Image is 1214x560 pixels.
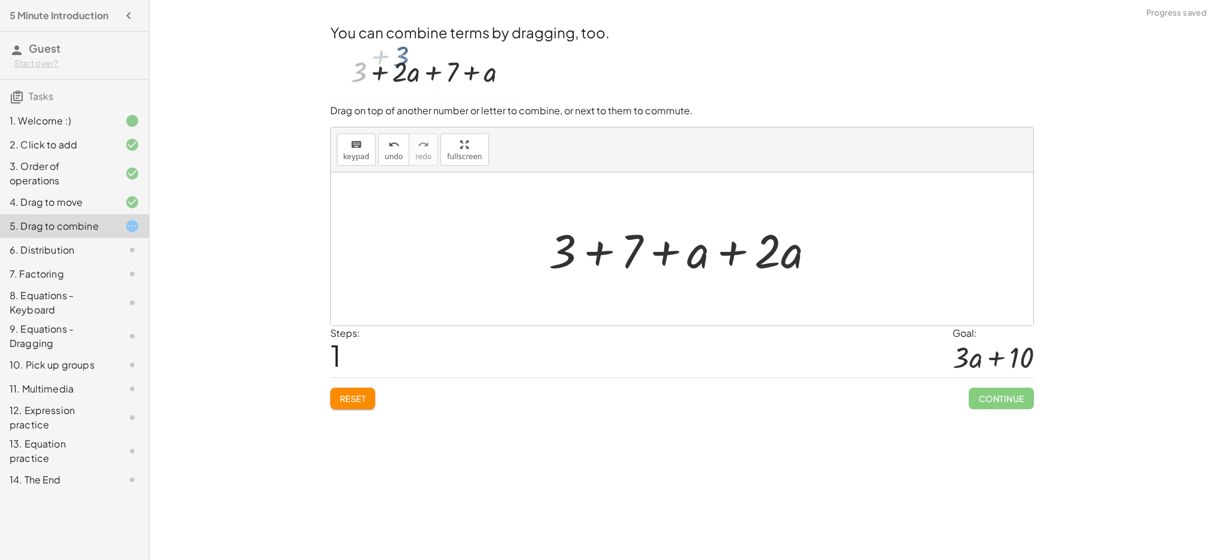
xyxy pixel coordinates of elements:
button: Reset [330,388,376,409]
div: 12. Expression practice [10,403,106,432]
h4: 5 Minute Introduction [10,8,108,23]
span: redo [415,153,431,161]
div: 11. Multimedia [10,382,106,396]
p: Drag on top of another number or letter to combine, or next to them to commute. [330,104,1034,118]
span: undo [385,153,403,161]
div: 6. Distribution [10,243,106,257]
div: Goal: [953,326,1033,340]
i: Task not started. [125,243,139,257]
i: Task not started. [125,473,139,487]
i: Task not started. [125,444,139,458]
div: 1. Welcome :) [10,114,106,128]
div: 8. Equations - Keyboard [10,288,106,317]
span: keypad [343,153,370,161]
button: redoredo [409,133,438,166]
label: Steps: [330,327,360,339]
h2: You can combine terms by dragging, too. [330,22,1034,42]
span: fullscreen [447,153,482,161]
i: Task not started. [125,358,139,372]
i: Task finished. [125,114,139,128]
span: Reset [340,393,366,404]
i: Task started. [125,219,139,233]
div: 10. Pick up groups [10,358,106,372]
span: Tasks [29,90,53,102]
div: 9. Equations - Dragging [10,322,106,351]
i: Task not started. [125,410,139,425]
img: 2732cd314113cae88e86a0da4ff5faf75a6c1d0334688b807fde28073a48b3bd.webp [330,42,518,101]
div: 13. Equation practice [10,437,106,465]
span: Progress saved [1146,7,1207,19]
i: Task finished and correct. [125,195,139,209]
i: Task not started. [125,296,139,310]
i: Task finished and correct. [125,166,139,181]
i: Task finished and correct. [125,138,139,152]
div: 3. Order of operations [10,159,106,188]
div: 2. Click to add [10,138,106,152]
div: 7. Factoring [10,267,106,281]
div: 14. The End [10,473,106,487]
i: redo [418,138,429,152]
i: Task not started. [125,267,139,281]
div: 4. Drag to move [10,195,106,209]
i: Task not started. [125,329,139,343]
div: 5. Drag to combine [10,219,106,233]
i: Task not started. [125,382,139,396]
i: undo [388,138,400,152]
button: undoundo [378,133,409,166]
button: fullscreen [440,133,488,166]
span: Guest [29,41,60,55]
span: 1 [330,337,341,373]
i: keyboard [351,138,362,152]
button: keyboardkeypad [337,133,376,166]
div: Start over? [14,57,139,69]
